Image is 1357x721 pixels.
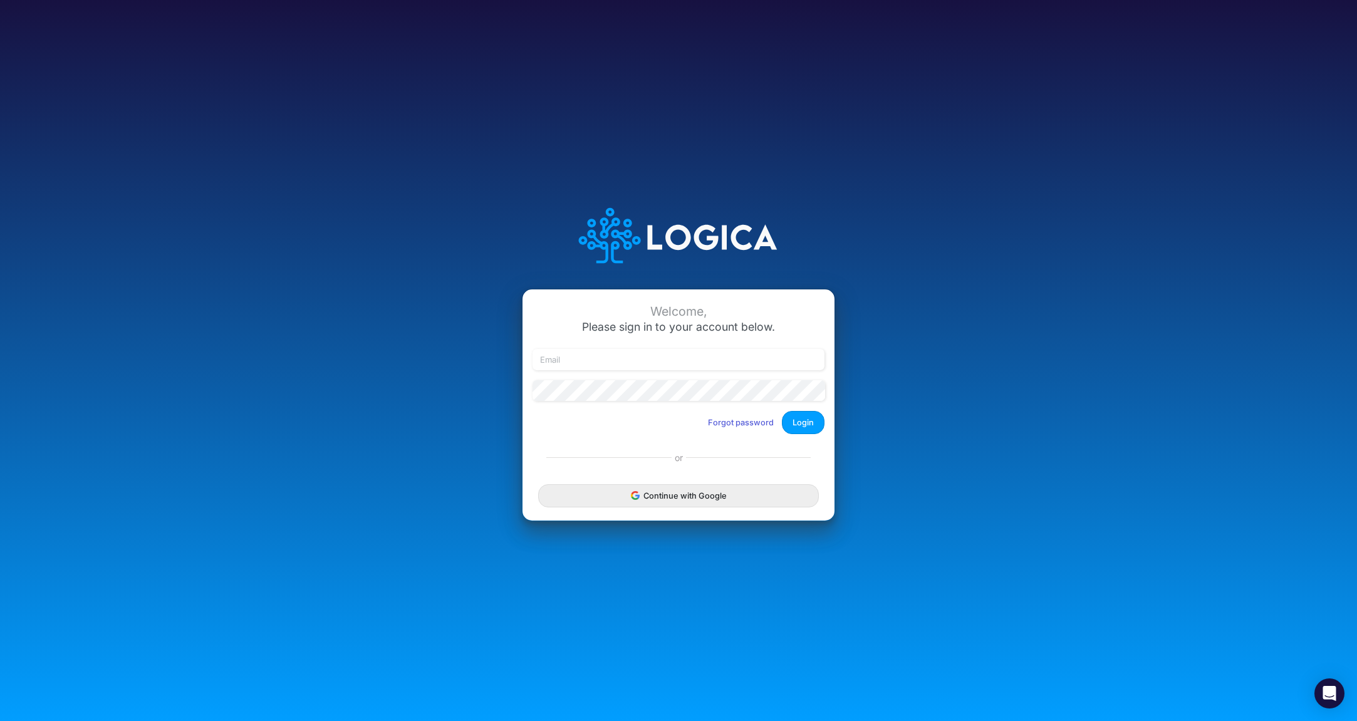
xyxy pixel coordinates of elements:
input: Email [533,349,824,370]
div: Welcome, [533,304,824,319]
div: Open Intercom Messenger [1314,678,1344,708]
button: Login [782,411,824,434]
button: Forgot password [700,412,782,433]
button: Continue with Google [538,484,819,507]
span: Please sign in to your account below. [582,320,775,333]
